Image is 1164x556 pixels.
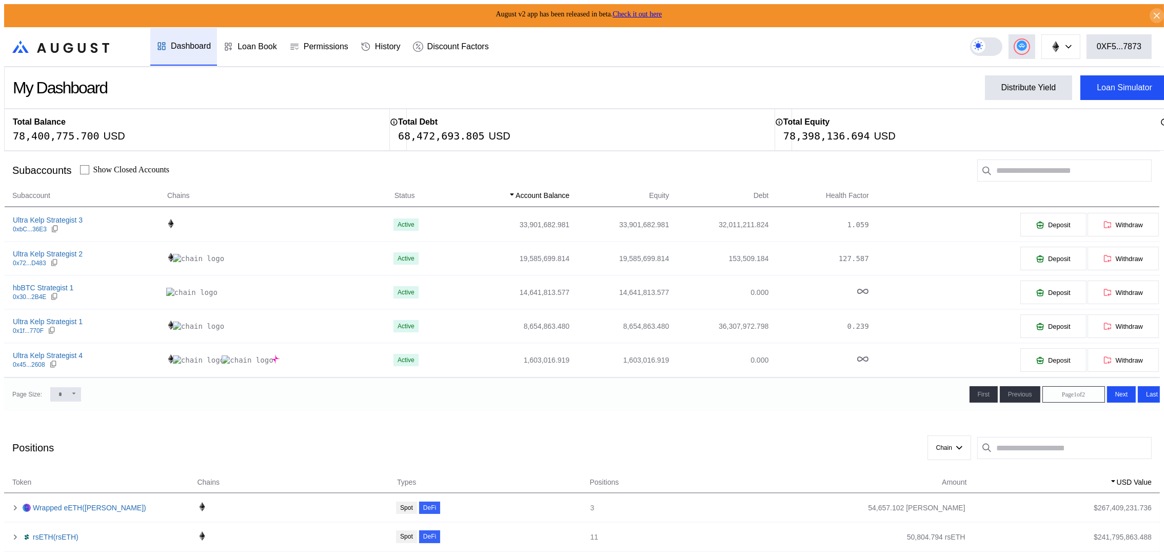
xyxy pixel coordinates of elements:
[769,242,869,275] td: 127.587
[13,249,83,259] div: Ultra Kelp Strategist 2
[669,275,769,309] td: 0.000
[649,190,669,201] span: Equity
[423,504,436,511] div: DeFi
[496,10,662,18] span: August v2 app has been released in beta.
[398,289,415,296] div: Active
[1048,221,1070,229] span: Deposit
[590,503,771,512] div: 3
[1116,323,1143,330] span: Withdraw
[489,130,510,142] div: USD
[570,242,669,275] td: 19,585,699.814
[104,130,125,142] div: USD
[13,317,83,326] div: Ultra Kelp Strategist 1
[1116,289,1143,296] span: Withdraw
[13,361,45,368] div: 0x45...2608
[13,327,44,334] div: 0x1f...770F
[783,117,830,127] h2: Total Equity
[171,42,211,51] div: Dashboard
[1116,221,1143,229] span: Withdraw
[1097,83,1152,92] div: Loan Simulator
[13,226,47,233] div: 0xbC...36E3
[166,253,175,262] img: chain logo
[826,190,869,201] span: Health Factor
[1048,289,1070,296] span: Deposit
[449,309,570,343] td: 8,654,863.480
[398,130,485,142] div: 68,472,693.805
[570,208,669,242] td: 33,901,682.981
[271,354,280,364] img: chain logo
[449,242,570,275] td: 19,585,699.814
[907,532,965,542] div: 50,804.794 rsETH
[12,190,50,201] span: Subaccount
[166,321,175,330] img: chain logo
[13,78,107,97] div: My Dashboard
[1094,503,1152,512] div: $ 267,409,231.736
[13,283,73,292] div: hbBTC Strategist 1
[1048,356,1070,364] span: Deposit
[173,322,224,331] img: chain logo
[590,532,771,542] div: 11
[874,130,896,142] div: USD
[398,221,415,228] div: Active
[427,42,489,51] div: Discount Factors
[1008,391,1032,398] span: Previous
[33,503,146,512] a: Wrapped eETH([PERSON_NAME])
[400,504,413,511] div: Spot
[173,254,224,263] img: chain logo
[93,165,169,174] label: Show Closed Accounts
[398,117,438,127] h2: Total Debt
[1115,391,1128,398] span: Next
[669,242,769,275] td: 153,509.184
[516,190,569,201] span: Account Balance
[449,275,570,309] td: 14,641,813.577
[1146,391,1158,398] span: Last
[400,533,413,540] div: Spot
[23,504,31,512] img: weETH.png
[1062,391,1085,399] span: Page 1 of 2
[978,391,990,398] span: First
[12,477,31,488] span: Token
[669,309,769,343] td: 36,307,972.798
[12,165,72,176] div: Subaccounts
[13,215,83,225] div: Ultra Kelp Strategist 3
[449,343,570,377] td: 1,603,016.919
[12,442,54,454] div: Positions
[398,255,415,262] div: Active
[13,117,66,127] h2: Total Balance
[570,275,669,309] td: 14,641,813.577
[13,260,46,267] div: 0x72...D483
[375,42,401,51] div: History
[669,343,769,377] td: 0.000
[23,533,31,541] img: Icon___Dark.png
[754,190,769,201] span: Debt
[449,208,570,242] td: 33,901,682.981
[936,444,952,451] span: Chain
[198,502,207,511] img: chain logo
[769,208,869,242] td: 1.059
[167,190,190,201] span: Chains
[397,477,416,488] span: Types
[1001,83,1056,92] div: Distribute Yield
[769,309,869,343] td: 0.239
[423,533,436,540] div: DeFi
[173,355,224,365] img: chain logo
[13,130,100,142] div: 78,400,775.700
[783,130,870,142] div: 78,398,136.694
[166,288,218,297] img: chain logo
[570,343,669,377] td: 1,603,016.919
[398,323,415,330] div: Active
[13,293,46,301] div: 0x30...2B4E
[1048,255,1070,263] span: Deposit
[166,219,175,228] img: chain logo
[166,354,175,364] img: chain logo
[13,351,83,360] div: Ultra Kelp Strategist 4
[33,532,78,542] a: rsETH(rsETH)
[394,190,415,201] span: Status
[1117,477,1152,488] span: USD Value
[669,208,769,242] td: 32,011,211.824
[222,355,273,365] img: chain logo
[1116,255,1143,263] span: Withdraw
[398,356,415,364] div: Active
[868,503,965,512] div: 54,657.102 [PERSON_NAME]
[613,10,662,18] a: Check it out here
